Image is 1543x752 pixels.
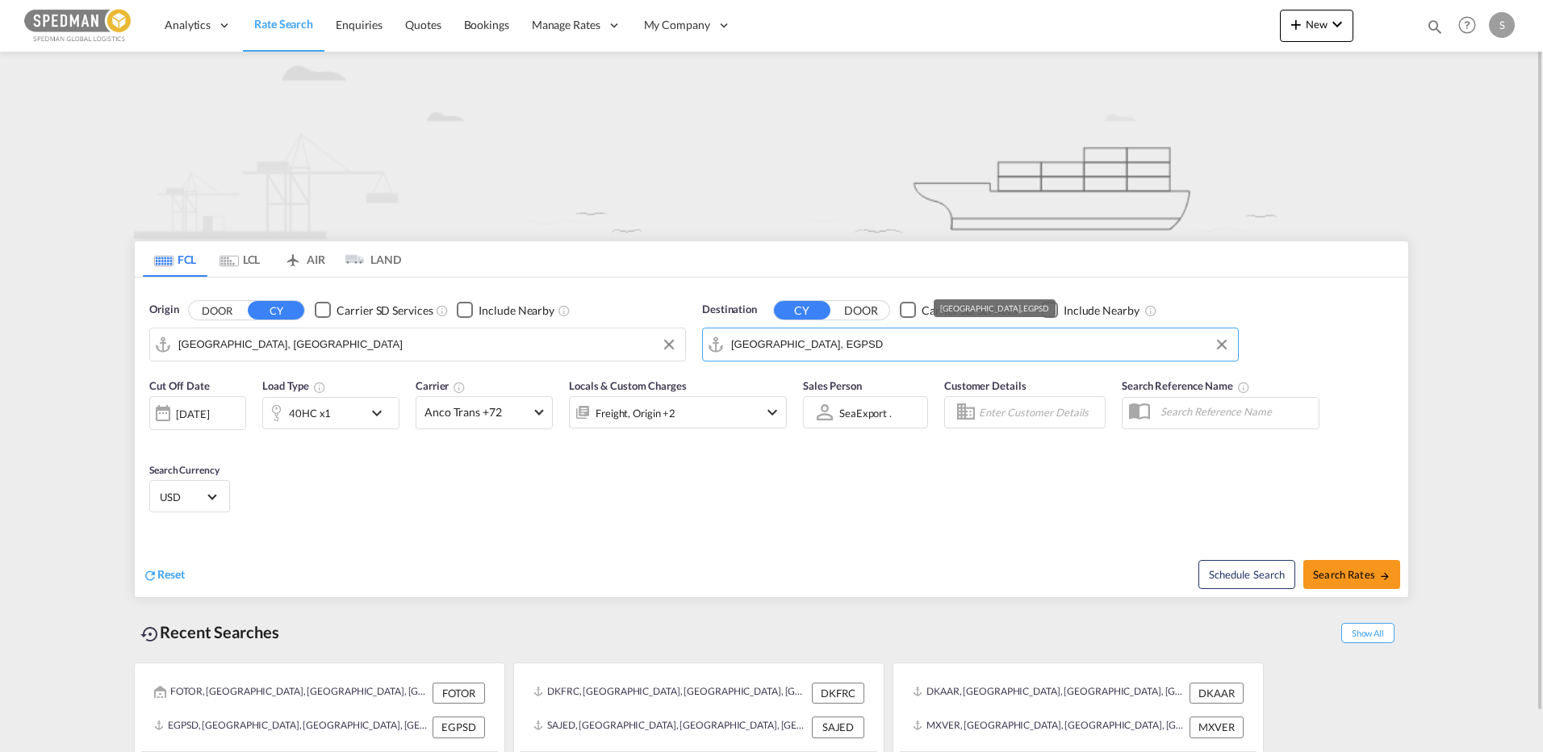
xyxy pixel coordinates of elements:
[150,328,685,361] md-input-container: Aarhus, DKAAR
[134,614,286,650] div: Recent Searches
[1489,12,1515,38] div: S
[1286,18,1347,31] span: New
[913,716,1185,737] div: MXVER, Veracruz, Mexico, Mexico & Central America, Americas
[283,250,303,262] md-icon: icon-airplane
[703,328,1238,361] md-input-container: Port Said, EGPSD
[1237,381,1250,394] md-icon: Your search will be saved by the below given name
[433,683,485,704] div: FOTOR
[135,278,1408,597] div: Origin DOOR CY Checkbox No InkUnchecked: Search for CY (Container Yard) services for all selected...
[453,381,466,394] md-icon: The selected Trucker/Carrierwill be displayed in the rate results If the rates are from another f...
[838,401,897,424] md-select: Sales Person: SeaExport .
[1426,18,1444,42] div: icon-magnify
[165,17,211,33] span: Analytics
[1303,560,1400,589] button: Search Ratesicon-arrow-right
[272,241,337,277] md-tab-item: AIR
[532,17,600,33] span: Manage Rates
[149,379,210,392] span: Cut Off Date
[569,379,687,392] span: Locals & Custom Charges
[433,716,485,737] div: EGPSD
[254,17,313,31] span: Rate Search
[24,7,133,44] img: c12ca350ff1b11efb6b291369744d907.png
[1190,683,1244,704] div: DKAAR
[289,402,331,424] div: 40HC x1
[596,402,675,424] div: Freight Origin Destination Factory Stuffing
[157,567,185,581] span: Reset
[812,716,864,737] div: SAJED
[149,464,220,476] span: Search Currency
[558,304,571,317] md-icon: Unchecked: Ignores neighbouring ports when fetching rates.Checked : Includes neighbouring ports w...
[533,683,808,704] div: DKFRC, Fredericia, Denmark, Northern Europe, Europe
[158,485,221,508] md-select: Select Currency: $ USDUnited States Dollar
[979,400,1100,424] input: Enter Customer Details
[464,18,509,31] span: Bookings
[1064,303,1139,319] div: Include Nearby
[657,332,681,357] button: Clear Input
[763,403,782,422] md-icon: icon-chevron-down
[143,241,401,277] md-pagination-wrapper: Use the left and right arrow keys to navigate between tabs
[337,303,433,319] div: Carrier SD Services
[731,332,1230,357] input: Search by Port
[702,302,757,318] span: Destination
[944,379,1026,392] span: Customer Details
[1379,570,1390,582] md-icon: icon-arrow-right
[1286,15,1306,34] md-icon: icon-plus 400-fg
[900,302,1018,319] md-checkbox: Checkbox No Ink
[416,379,466,392] span: Carrier
[154,716,429,737] div: EGPSD, Port Said, Egypt, Northern Africa, Africa
[569,396,787,428] div: Freight Origin Destination Factory Stuffingicon-chevron-down
[812,683,864,704] div: DKFRC
[262,397,399,429] div: 40HC x1icon-chevron-down
[1453,11,1481,39] span: Help
[913,683,1185,704] div: DKAAR, Aarhus, Denmark, Northern Europe, Europe
[336,18,383,31] span: Enquiries
[1453,11,1489,40] div: Help
[149,428,161,450] md-datepicker: Select
[1152,399,1319,424] input: Search Reference Name
[178,332,677,357] input: Search by Port
[149,396,246,430] div: [DATE]
[774,301,830,320] button: CY
[1198,560,1295,589] button: Note: By default Schedule search will only considerorigin ports, destination ports and cut off da...
[405,18,441,31] span: Quotes
[143,568,157,583] md-icon: icon-refresh
[457,302,554,319] md-checkbox: Checkbox No Ink
[134,52,1409,239] img: new-FCL.png
[1042,302,1139,319] md-checkbox: Checkbox No Ink
[1210,332,1234,357] button: Clear Input
[160,490,205,504] span: USD
[922,303,1018,319] div: Carrier SD Services
[367,403,395,423] md-icon: icon-chevron-down
[313,381,326,394] md-icon: icon-information-outline
[803,379,862,392] span: Sales Person
[1280,10,1353,42] button: icon-plus 400-fgNewicon-chevron-down
[337,241,401,277] md-tab-item: LAND
[1328,15,1347,34] md-icon: icon-chevron-down
[262,379,326,392] span: Load Type
[1426,18,1444,36] md-icon: icon-magnify
[143,566,185,584] div: icon-refreshReset
[833,301,889,320] button: DOOR
[479,303,554,319] div: Include Nearby
[189,301,245,320] button: DOOR
[315,302,433,319] md-checkbox: Checkbox No Ink
[176,407,209,421] div: [DATE]
[644,17,710,33] span: My Company
[154,683,429,704] div: FOTOR, Torshavn, Faroe Islands, Northern Europe, Europe
[940,299,1049,317] div: [GEOGRAPHIC_DATA], EGPSD
[1122,379,1250,392] span: Search Reference Name
[143,241,207,277] md-tab-item: FCL
[424,404,529,420] span: Anco Trans +72
[149,302,178,318] span: Origin
[1341,623,1395,643] span: Show All
[207,241,272,277] md-tab-item: LCL
[248,301,304,320] button: CY
[1144,304,1157,317] md-icon: Unchecked: Ignores neighbouring ports when fetching rates.Checked : Includes neighbouring ports w...
[140,625,160,644] md-icon: icon-backup-restore
[1313,568,1390,581] span: Search Rates
[436,304,449,317] md-icon: Unchecked: Search for CY (Container Yard) services for all selected carriers.Checked : Search for...
[1190,716,1244,737] div: MXVER
[533,716,808,737] div: SAJED, Jeddah, Saudi Arabia, Middle East, Middle East
[839,407,892,420] div: SeaExport .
